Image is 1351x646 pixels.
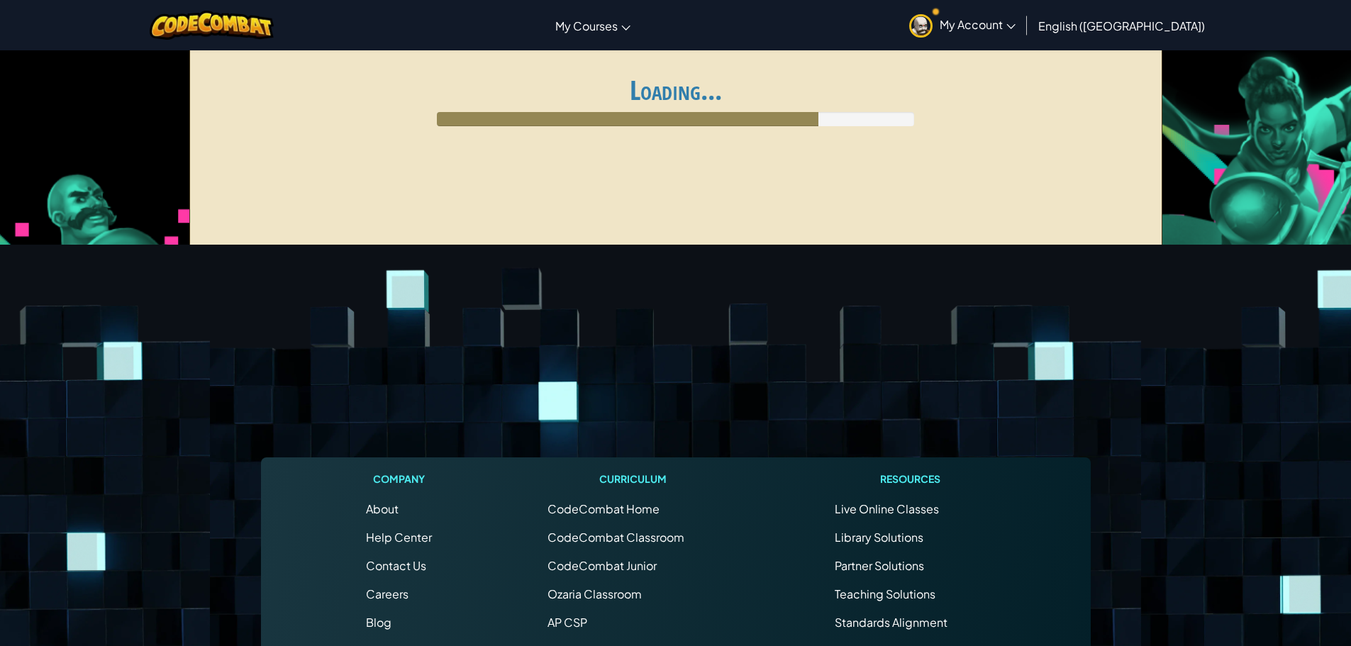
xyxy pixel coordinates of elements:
[366,558,426,573] span: Contact Us
[199,75,1153,105] h1: Loading...
[902,3,1023,48] a: My Account
[555,18,618,33] span: My Courses
[366,501,399,516] a: About
[940,17,1016,32] span: My Account
[835,501,939,516] a: Live Online Classes
[1038,18,1205,33] span: English ([GEOGRAPHIC_DATA])
[835,615,947,630] a: Standards Alignment
[547,501,660,516] span: CodeCombat Home
[835,586,935,601] a: Teaching Solutions
[547,530,684,545] a: CodeCombat Classroom
[366,472,432,486] h1: Company
[547,586,642,601] a: Ozaria Classroom
[366,530,432,545] a: Help Center
[909,14,933,38] img: avatar
[547,615,587,630] a: AP CSP
[366,586,408,601] a: Careers
[547,472,719,486] h1: Curriculum
[547,558,657,573] a: CodeCombat Junior
[1031,6,1212,45] a: English ([GEOGRAPHIC_DATA])
[366,615,391,630] a: Blog
[150,11,274,40] img: CodeCombat logo
[835,558,924,573] a: Partner Solutions
[835,530,923,545] a: Library Solutions
[835,472,986,486] h1: Resources
[548,6,638,45] a: My Courses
